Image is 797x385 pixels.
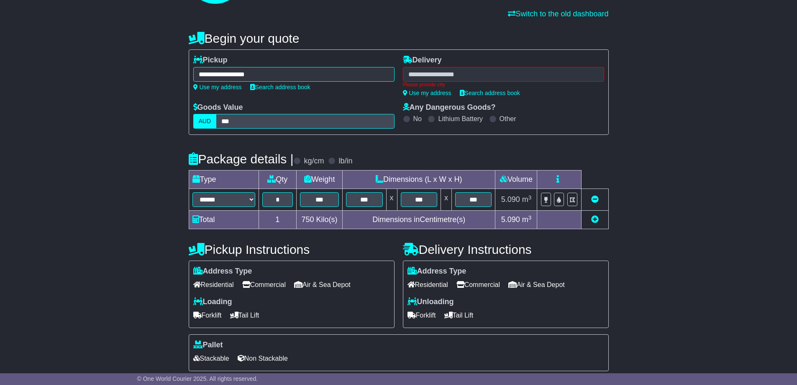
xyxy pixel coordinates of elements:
[403,90,451,96] a: Use my address
[403,243,609,256] h4: Delivery Instructions
[230,309,259,322] span: Tail Lift
[189,171,259,189] td: Type
[444,309,474,322] span: Tail Lift
[441,189,451,211] td: x
[189,243,395,256] h4: Pickup Instructions
[501,215,520,224] span: 5.090
[238,352,288,365] span: Non Stackable
[460,90,520,96] a: Search address book
[302,215,314,224] span: 750
[438,115,483,123] label: Lithium Battery
[403,103,496,112] label: Any Dangerous Goods?
[193,352,229,365] span: Stackable
[386,189,397,211] td: x
[403,56,442,65] label: Delivery
[407,278,448,291] span: Residential
[193,297,232,307] label: Loading
[189,152,294,166] h4: Package details |
[522,195,532,204] span: m
[294,278,351,291] span: Air & Sea Depot
[456,278,500,291] span: Commercial
[591,195,599,204] a: Remove this item
[193,309,222,322] span: Forklift
[250,84,310,90] a: Search address book
[495,171,537,189] td: Volume
[259,211,297,229] td: 1
[407,309,436,322] span: Forklift
[343,211,495,229] td: Dimensions in Centimetre(s)
[193,114,217,129] label: AUD
[407,297,454,307] label: Unloading
[304,157,324,166] label: kg/cm
[528,214,532,221] sup: 3
[338,157,352,166] label: lb/in
[189,211,259,229] td: Total
[407,267,466,276] label: Address Type
[193,84,242,90] a: Use my address
[508,10,608,18] a: Switch to the old dashboard
[413,115,422,123] label: No
[297,211,343,229] td: Kilo(s)
[193,341,223,350] label: Pallet
[343,171,495,189] td: Dimensions (L x W x H)
[500,115,516,123] label: Other
[242,278,286,291] span: Commercial
[259,171,297,189] td: Qty
[193,267,252,276] label: Address Type
[137,375,258,382] span: © One World Courier 2025. All rights reserved.
[522,215,532,224] span: m
[528,194,532,201] sup: 3
[508,278,565,291] span: Air & Sea Depot
[189,31,609,45] h4: Begin your quote
[193,103,243,112] label: Goods Value
[297,171,343,189] td: Weight
[501,195,520,204] span: 5.090
[193,278,234,291] span: Residential
[193,56,228,65] label: Pickup
[591,215,599,224] a: Add new item
[403,82,604,88] div: Please provide city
